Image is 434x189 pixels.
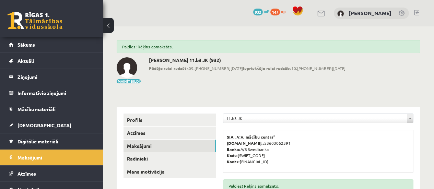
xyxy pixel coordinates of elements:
[149,66,189,71] b: Pēdējo reizi redzēts
[117,79,141,83] button: Mainīt bildi
[227,140,264,146] b: [DOMAIN_NAME].:
[227,134,410,165] p: 53603062391 A/S Swedbanka [SWIFT_CODE] [FINANCIAL_ID]
[117,40,420,53] div: Paldies! Rēķins apmaksāts.
[17,170,36,177] span: Atzīmes
[9,85,94,101] a: Informatīvie ziņojumi
[17,106,56,112] span: Mācību materiāli
[17,58,34,64] span: Aktuāli
[9,117,94,133] a: [DEMOGRAPHIC_DATA]
[227,146,241,152] b: Banka:
[17,138,58,144] span: Digitālie materiāli
[264,9,269,14] span: mP
[8,12,62,29] a: Rīgas 1. Tālmācības vidusskola
[9,37,94,52] a: Sākums
[117,57,137,78] img: Lera Panteviča
[9,101,94,117] a: Mācību materiāli
[124,114,216,126] a: Profils
[281,9,285,14] span: xp
[9,166,94,181] a: Atzīmes
[149,57,345,63] h2: [PERSON_NAME] 11.b3 JK (932)
[9,133,94,149] a: Digitālie materiāli
[17,42,35,48] span: Sākums
[227,153,238,158] b: Kods:
[337,10,344,17] img: Lera Panteviča
[17,69,94,85] legend: Ziņojumi
[270,9,289,14] a: 147 xp
[349,10,391,16] a: [PERSON_NAME]
[226,114,404,123] span: 11.b3 JK
[124,165,216,178] a: Mana motivācija
[149,65,345,71] span: 09:[PHONE_NUMBER][DATE] 10:[PHONE_NUMBER][DATE]
[243,66,291,71] b: Iepriekšējo reizi redzēts
[227,134,276,140] b: SIA „V.V. mācību centrs”
[17,85,94,101] legend: Informatīvie ziņojumi
[17,150,94,165] legend: Maksājumi
[124,140,216,152] a: Maksājumi
[124,152,216,165] a: Radinieki
[124,127,216,139] a: Atzīmes
[9,53,94,69] a: Aktuāli
[17,122,71,128] span: [DEMOGRAPHIC_DATA]
[9,150,94,165] a: Maksājumi
[223,114,413,123] a: 11.b3 JK
[253,9,269,14] a: 932 mP
[9,69,94,85] a: Ziņojumi
[270,9,280,15] span: 147
[227,159,240,164] b: Konts:
[253,9,263,15] span: 932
